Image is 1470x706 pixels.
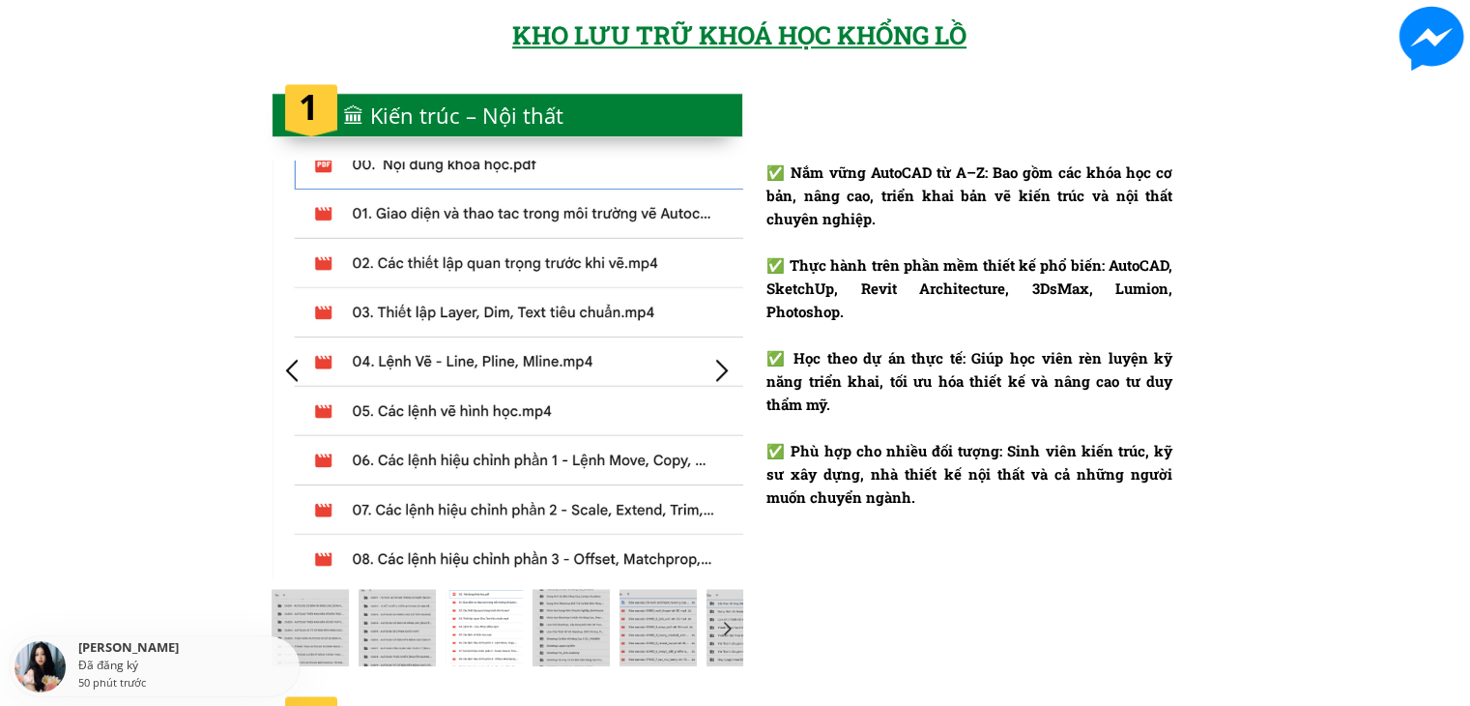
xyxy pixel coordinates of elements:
[343,99,589,132] div: 🏛 Kiến trúc – Nội thất
[766,161,1172,509] div: ✅ Nắm vững AutoCAD từ A–Z: Bao gồm các khóa học cơ bản, nâng cao, triển khai bản vẽ kiến trúc và ...
[78,674,146,691] div: 50 phút trước
[299,79,323,135] h1: 1
[512,15,987,56] div: KHO LƯU TRỮ KHOÁ HỌC KHỔNG LỒ
[78,658,295,674] div: Đã đăng ký
[78,641,295,658] div: [PERSON_NAME]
